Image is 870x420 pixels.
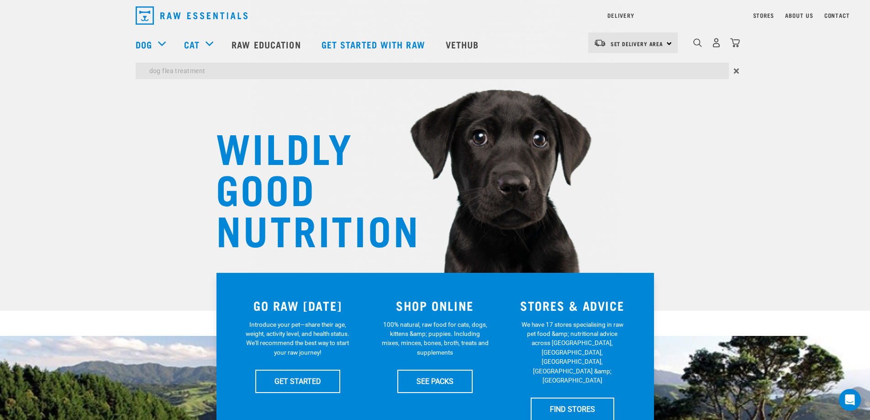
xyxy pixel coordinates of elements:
a: Delivery [607,14,634,17]
a: Raw Education [222,26,312,63]
p: Introduce your pet—share their age, weight, activity level, and health status. We'll recommend th... [244,320,351,357]
input: Search... [136,63,729,79]
a: Contact [824,14,850,17]
a: Vethub [437,26,490,63]
a: Stores [753,14,775,17]
div: Open Intercom Messenger [839,389,861,411]
img: user.png [712,38,721,48]
img: home-icon@2x.png [730,38,740,48]
h3: STORES & ADVICE [509,298,636,313]
a: SEE PACKS [397,370,473,393]
p: We have 17 stores specialising in raw pet food &amp; nutritional advice across [GEOGRAPHIC_DATA],... [519,320,626,385]
a: About Us [785,14,813,17]
h1: WILDLY GOOD NUTRITION [216,126,399,249]
p: 100% natural, raw food for cats, dogs, kittens &amp; puppies. Including mixes, minces, bones, bro... [381,320,489,357]
img: Raw Essentials Logo [136,6,248,25]
nav: dropdown navigation [128,3,742,28]
h3: GO RAW [DATE] [235,298,361,313]
a: GET STARTED [255,370,340,393]
a: Cat [184,37,200,51]
span: × [733,63,739,79]
a: Dog [136,37,152,51]
img: home-icon-1@2x.png [693,38,702,47]
a: Get started with Raw [312,26,437,63]
h3: SHOP ONLINE [372,298,498,313]
img: van-moving.png [594,39,606,47]
span: Set Delivery Area [611,42,664,45]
